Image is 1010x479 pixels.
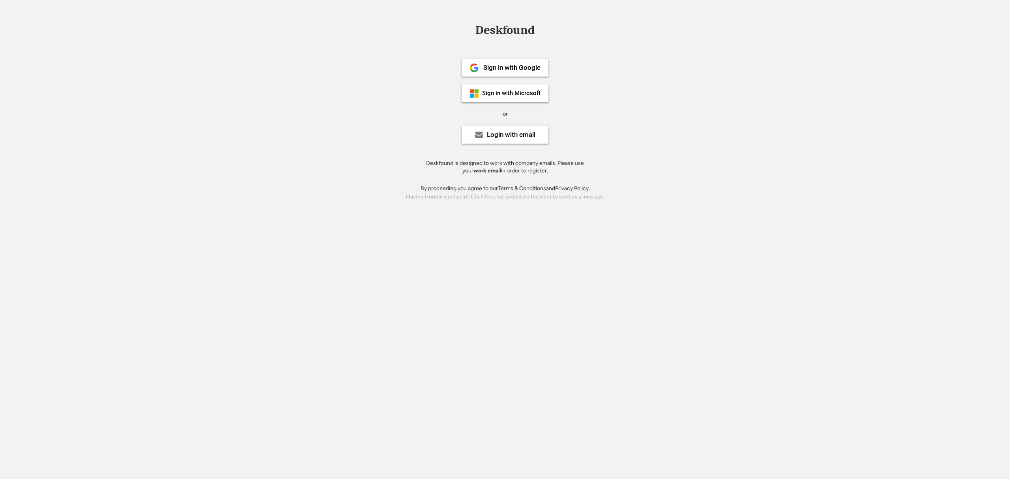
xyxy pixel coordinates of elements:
[421,185,590,193] div: By proceeding you agree to our and
[498,185,546,192] a: Terms & Conditions
[416,159,594,175] div: Deskfound is designed to work with company emails. Please use your in order to register.
[469,89,479,98] img: ms-symbollockup_mssymbol_19.png
[483,64,541,71] div: Sign in with Google
[471,24,539,36] div: Deskfound
[503,110,508,118] div: or
[469,63,479,73] img: 1024px-Google__G__Logo.svg.png
[487,131,535,138] div: Login with email
[482,90,541,96] div: Sign in with Microsoft
[555,185,590,192] a: Privacy Policy.
[473,167,501,174] strong: work email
